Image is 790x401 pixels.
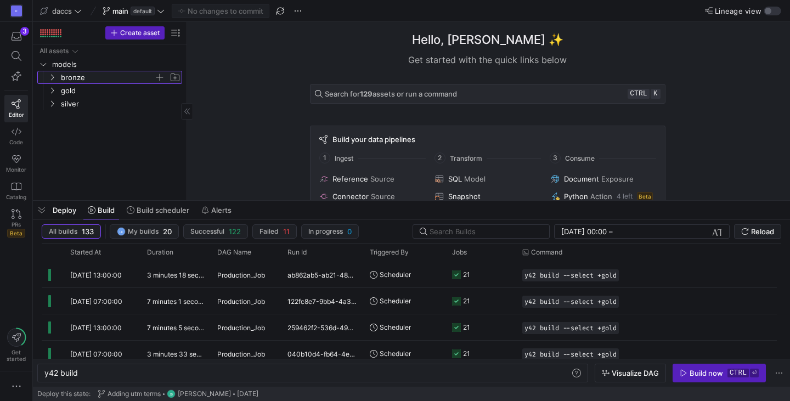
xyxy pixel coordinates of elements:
span: Source [371,192,395,201]
button: ConnectorSource [317,190,426,203]
button: 3 [4,26,28,46]
span: 20 [163,227,172,236]
button: Reload [734,224,781,239]
span: Jobs [452,248,467,256]
span: Exposure [601,174,634,183]
span: y42 build --select +gold [524,298,617,306]
span: Duration [147,248,173,256]
a: PRsBeta [4,205,28,242]
button: Create asset [105,26,165,39]
span: Successful [190,228,224,235]
div: Press SPACE to select this row. [37,44,182,58]
button: Search for129assets or run a commandctrlk [310,84,665,104]
div: Press SPACE to select this row. [37,84,182,97]
input: Search Builds [430,227,540,236]
span: Beta [7,229,25,238]
span: Beta [637,192,653,201]
span: SQL [448,174,462,183]
button: maindefault [100,4,167,18]
span: daccs [52,7,72,15]
span: Production_Job [217,341,265,367]
kbd: ctrl [727,369,749,377]
span: bronze [61,71,154,84]
span: Deploy [53,206,76,214]
span: Triggered By [370,248,409,256]
span: 0 [347,227,352,236]
span: gold [61,84,180,97]
y42-duration: 7 minutes 5 seconds [147,324,210,332]
span: y42 build --select +gold [524,272,617,279]
span: PRs [12,221,21,228]
span: Scheduler [380,288,411,314]
span: Python [564,192,588,201]
input: End datetime [615,227,687,236]
button: Build scheduler [122,201,194,219]
span: Reference [332,174,368,183]
span: models [52,58,180,71]
span: Build [98,206,115,214]
div: LK [117,227,126,236]
span: Production_Job [217,262,265,288]
button: Failed11 [252,224,297,239]
a: Catalog [4,177,28,205]
a: D [4,2,28,20]
span: My builds [128,228,159,235]
div: 21 [463,314,470,340]
span: Monitor [6,166,26,173]
kbd: ctrl [628,89,649,99]
span: Scheduler [380,314,411,340]
span: Connector [332,192,369,201]
div: 21 [463,341,470,366]
div: 3 [20,27,29,36]
button: In progress0 [301,224,359,239]
span: – [609,227,613,236]
span: Production_Job [217,289,265,314]
input: Start datetime [561,227,607,236]
span: [DATE] 07:00:00 [70,297,122,306]
span: y42 build [44,368,78,377]
span: Adding utm terms [108,390,161,398]
a: Editor [4,95,28,122]
span: Production_Job [217,315,265,341]
span: 11 [283,227,290,236]
button: daccs [37,4,84,18]
span: Get started [7,349,26,362]
a: Code [4,122,28,150]
kbd: k [651,89,661,99]
button: DocumentExposure [549,172,658,185]
button: Successful122 [183,224,248,239]
span: Started At [70,248,101,256]
kbd: ⏎ [750,369,759,377]
span: All builds [49,228,77,235]
button: All builds133 [42,224,101,239]
span: Scheduler [380,262,411,287]
div: 21 [463,288,470,314]
span: Catalog [6,194,26,200]
div: 040b10d4-fb64-4e68-a8e0-447f5b5a6776 [281,341,363,366]
button: PythonAction4 leftBeta [549,190,658,203]
button: LKMy builds20 [110,224,179,239]
div: Press SPACE to select this row. [37,71,182,84]
span: Visualize DAG [612,369,659,377]
span: Command [531,248,562,256]
span: [DATE] 13:00:00 [70,271,122,279]
span: Action [590,192,612,201]
span: Editor [9,111,24,118]
span: [DATE] 07:00:00 [70,350,122,358]
span: silver [61,98,180,110]
span: Scheduler [380,341,411,366]
button: Build [83,201,120,219]
div: Press SPACE to select this row. [37,58,182,71]
button: SQLModel [433,172,542,185]
span: Lineage view [715,7,761,15]
y42-duration: 3 minutes 33 seconds [147,350,215,358]
span: Run Id [287,248,307,256]
span: Deploy this state: [37,390,91,398]
div: 122fc8e7-9bb4-4a38-a5c6-84317c1a224e [281,288,363,314]
span: 122 [229,227,241,236]
div: Build now [690,369,723,377]
div: 21 [463,262,470,287]
span: 133 [82,227,94,236]
span: [PERSON_NAME] [178,390,231,398]
span: Create asset [120,29,160,37]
